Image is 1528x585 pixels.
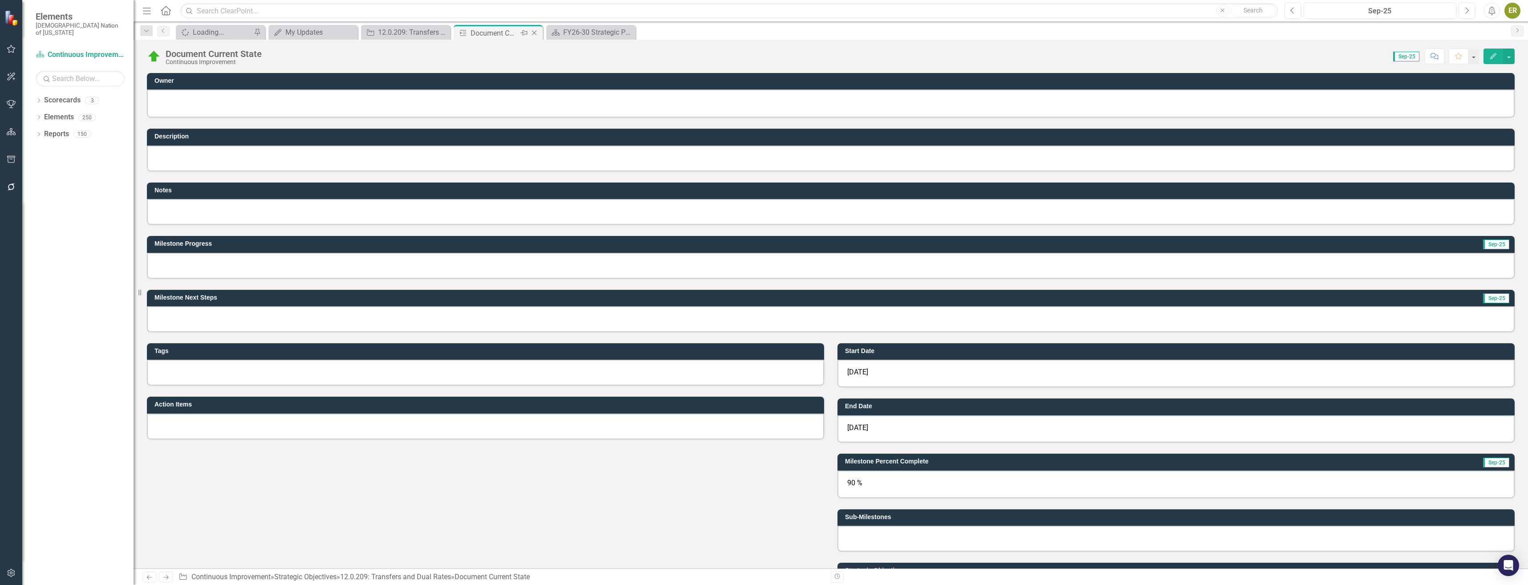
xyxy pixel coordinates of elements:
a: FY26-30 Strategic Plan [549,27,633,38]
a: Loading... [178,27,252,38]
span: Sep-25 [1483,458,1509,467]
button: ER [1504,3,1520,19]
div: Document Current State [166,49,262,59]
h3: Milestone Percent Complete [845,458,1347,465]
a: Scorecards [44,95,81,106]
div: 12.0.209: Transfers and Dual Rates [378,27,448,38]
h3: Notes [154,187,1510,194]
h3: Action Items [154,401,820,408]
a: 12.0.209: Transfers and Dual Rates [340,573,451,581]
span: [DATE] [847,368,868,376]
div: Document Current State [471,28,518,39]
h3: Milestone Next Steps [154,294,1101,301]
div: Sep-25 [1307,6,1453,16]
div: Loading... [193,27,252,38]
input: Search Below... [36,71,125,86]
span: Elements [36,11,125,22]
div: 150 [73,130,91,138]
img: On Target [147,49,161,64]
h3: Start Date [845,348,1510,354]
button: Search [1231,4,1276,17]
div: Open Intercom Messenger [1498,555,1519,576]
span: [DATE] [847,423,868,432]
div: 250 [78,114,96,121]
h3: Description [154,133,1510,140]
button: Sep-25 [1304,3,1456,19]
img: ClearPoint Strategy [4,10,20,26]
div: » » » [179,572,824,582]
a: Elements [44,112,74,122]
div: Continuous Improvement [166,59,262,65]
span: Sep-25 [1393,52,1419,61]
span: Sep-25 [1483,293,1509,303]
small: [DEMOGRAPHIC_DATA] Nation of [US_STATE] [36,22,125,37]
div: FY26-30 Strategic Plan [563,27,633,38]
div: 90 % [837,471,1515,498]
h3: Milestone Progress [154,240,1075,247]
div: 3 [85,97,99,104]
h3: End Date [845,403,1510,410]
a: Continuous Improvement [36,50,125,60]
a: Continuous Improvement [191,573,271,581]
input: Search ClearPoint... [180,3,1278,19]
h3: Sub-Milestones [845,514,1510,520]
a: Reports [44,129,69,139]
a: Strategic Objectives [274,573,337,581]
span: Search [1244,7,1263,14]
div: My Updates [285,27,355,38]
a: My Updates [271,27,355,38]
a: 12.0.209: Transfers and Dual Rates [363,27,448,38]
h3: Strategic Objective [845,567,1510,574]
h3: Owner [154,77,1510,84]
div: Document Current State [455,573,530,581]
span: Sep-25 [1483,240,1509,249]
h3: Tags [154,348,820,354]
